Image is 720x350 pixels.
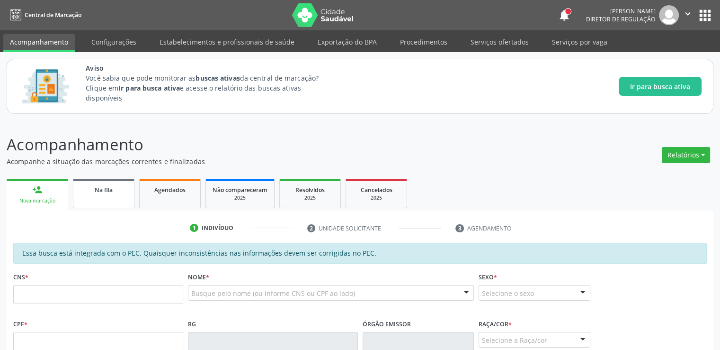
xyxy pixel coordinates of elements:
button: notifications [558,9,571,22]
a: Estabelecimentos e profissionais de saúde [153,34,301,50]
button: Relatórios [662,147,710,163]
button: apps [697,7,713,24]
button: Ir para busca ativa [619,77,702,96]
a: Serviços por vaga [545,34,614,50]
a: Acompanhamento [3,34,75,52]
a: Central de Marcação [7,7,81,23]
span: Selecione a Raça/cor [482,335,547,345]
label: CNS [13,270,28,285]
span: Selecione o sexo [482,288,534,298]
span: Central de Marcação [25,11,81,19]
a: Procedimentos [393,34,454,50]
p: Acompanhamento [7,133,501,157]
img: Imagem de CalloutCard [18,65,72,108]
span: Não compareceram [213,186,267,194]
img: img [659,5,679,25]
a: Serviços ofertados [464,34,535,50]
div: 2025 [286,194,334,202]
div: Indivíduo [202,224,233,232]
label: Raça/cor [479,317,512,332]
p: Acompanhe a situação das marcações correntes e finalizadas [7,157,501,166]
div: person_add [32,184,43,195]
div: [PERSON_NAME] [586,7,656,15]
strong: buscas ativas [196,74,240,83]
span: Aviso [86,63,336,73]
div: 2025 [353,194,400,202]
a: Exportação do BPA [311,34,383,50]
span: Cancelados [361,186,392,194]
span: Diretor de regulação [586,15,656,23]
span: Na fila [95,186,113,194]
strong: Ir para busca ativa [118,83,180,92]
div: 1 [190,224,198,232]
div: Essa busca está integrada com o PEC. Quaisquer inconsistências nas informações devem ser corrigid... [13,243,707,264]
i:  [683,9,693,19]
button:  [679,5,697,25]
div: Nova marcação [13,197,62,204]
label: Sexo [479,270,497,285]
span: Resolvidos [295,186,325,194]
span: Busque pelo nome (ou informe CNS ou CPF ao lado) [191,288,355,298]
div: 2025 [213,194,267,202]
label: Nome [188,270,209,285]
a: Configurações [85,34,143,50]
p: Você sabia que pode monitorar as da central de marcação? Clique em e acesse o relatório das busca... [86,73,336,103]
span: Ir para busca ativa [630,82,690,92]
span: Agendados [154,186,186,194]
label: RG [188,317,196,332]
label: Órgão emissor [363,317,411,332]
